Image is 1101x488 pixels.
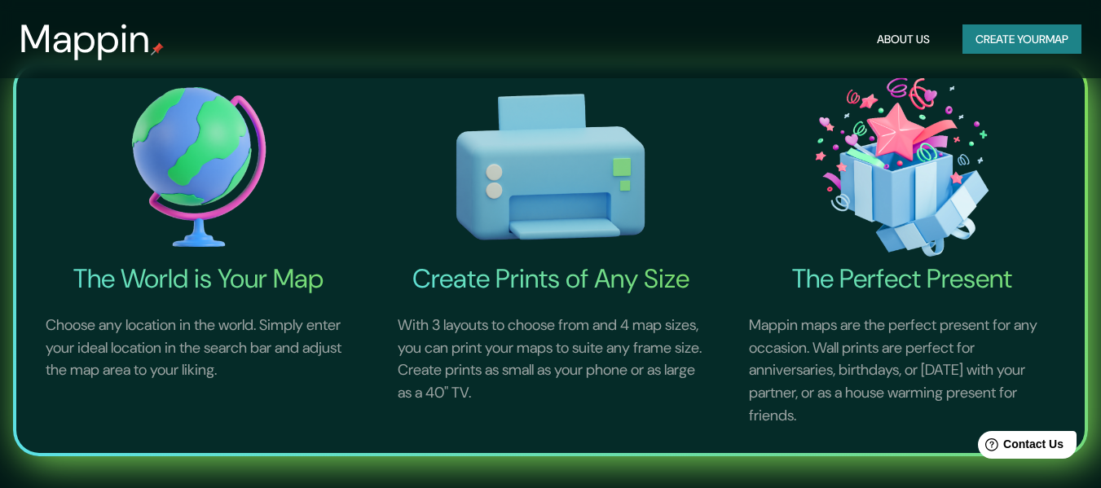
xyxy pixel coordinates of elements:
[729,72,1075,262] img: The Perfect Present-icon
[962,24,1081,55] button: Create yourmap
[26,262,372,295] h4: The World is Your Map
[26,72,372,262] img: The World is Your Map-icon
[729,295,1075,446] p: Mappin maps are the perfect present for any occasion. Wall prints are perfect for anniversaries, ...
[26,295,372,402] p: Choose any location in the world. Simply enter your ideal location in the search bar and adjust t...
[151,42,164,55] img: mappin-pin
[378,72,724,262] img: Create Prints of Any Size-icon
[378,295,724,424] p: With 3 layouts to choose from and 4 map sizes, you can print your maps to suite any frame size. C...
[956,424,1083,470] iframe: Help widget launcher
[20,16,151,62] h3: Mappin
[378,262,724,295] h4: Create Prints of Any Size
[870,24,936,55] button: About Us
[729,262,1075,295] h4: The Perfect Present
